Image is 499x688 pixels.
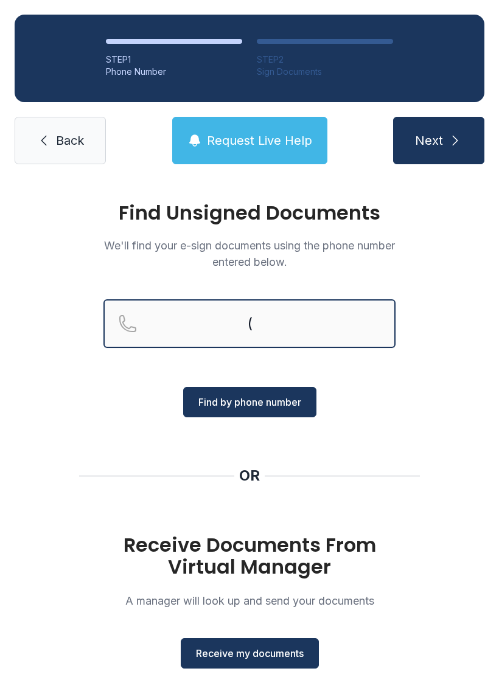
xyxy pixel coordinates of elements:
h1: Find Unsigned Documents [103,203,396,223]
div: Phone Number [106,66,242,78]
div: OR [239,466,260,485]
span: Back [56,132,84,149]
p: A manager will look up and send your documents [103,592,396,609]
span: Find by phone number [198,395,301,409]
div: STEP 2 [257,54,393,66]
div: Sign Documents [257,66,393,78]
div: STEP 1 [106,54,242,66]
span: Request Live Help [207,132,312,149]
span: Receive my documents [196,646,304,661]
input: Reservation phone number [103,299,396,348]
h1: Receive Documents From Virtual Manager [103,534,396,578]
p: We'll find your e-sign documents using the phone number entered below. [103,237,396,270]
span: Next [415,132,443,149]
